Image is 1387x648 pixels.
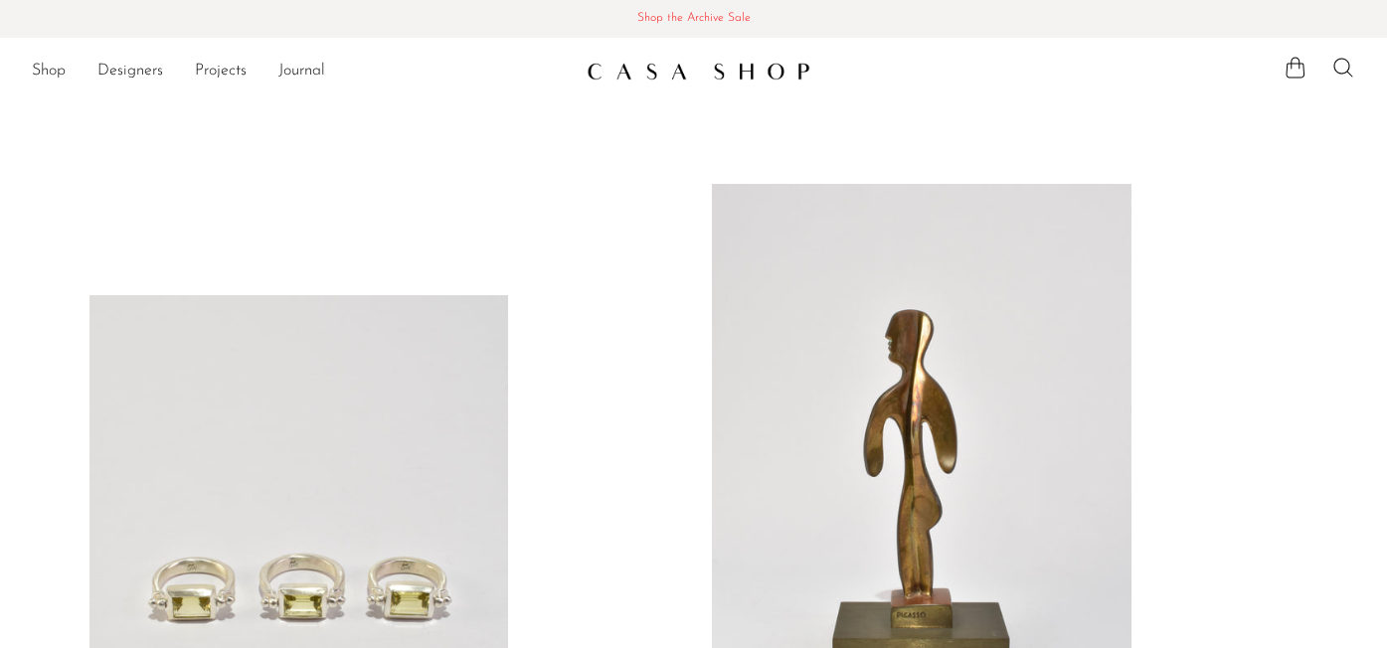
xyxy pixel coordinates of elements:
a: Projects [195,59,247,84]
nav: Desktop navigation [32,55,571,88]
span: Shop the Archive Sale [16,8,1371,30]
a: Journal [278,59,325,84]
ul: NEW HEADER MENU [32,55,571,88]
a: Shop [32,59,66,84]
a: Designers [97,59,163,84]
